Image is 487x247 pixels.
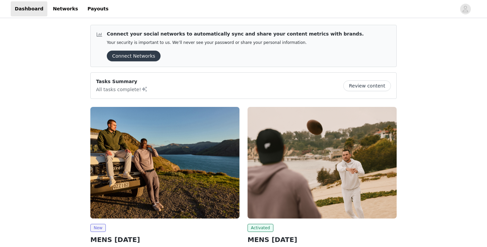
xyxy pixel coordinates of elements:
[90,107,239,219] img: Fabletics
[462,4,469,14] div: avatar
[248,107,397,219] img: Fabletics
[107,51,161,61] button: Connect Networks
[96,85,148,93] p: All tasks complete!
[248,235,397,245] h2: MENS [DATE]
[107,30,364,38] p: Connect your social networks to automatically sync and share your content metrics with brands.
[248,224,273,232] span: Activated
[343,80,391,91] button: Review content
[83,1,113,16] a: Payouts
[90,224,106,232] span: New
[96,78,148,85] p: Tasks Summary
[107,40,364,45] p: Your security is important to us. We’ll never see your password or share your personal information.
[49,1,82,16] a: Networks
[90,235,239,245] h2: MENS [DATE]
[11,1,47,16] a: Dashboard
